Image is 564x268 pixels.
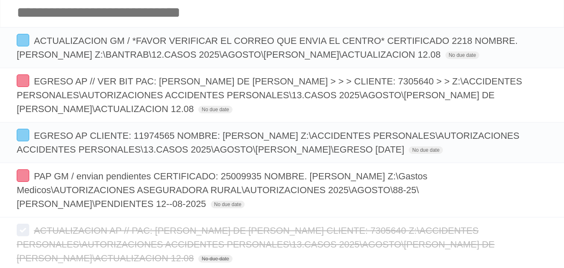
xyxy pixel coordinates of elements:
span: ACTUALIZACION AP // PAC: [PERSON_NAME] DE [PERSON_NAME] CLIENTE: 7305640 Z:\ACCIDENTES PERSONALES... [17,225,495,263]
label: Done [17,169,29,182]
span: No due date [445,51,479,59]
label: Done [17,224,29,236]
span: No due date [198,106,232,113]
label: Done [17,129,29,141]
span: ACTUALIZACION GM / *FAVOR VERIFICAR EL CORREO QUE ENVIA EL CENTRO* CERTIFICADO 2218 NOMBRE. [PERS... [17,36,518,60]
span: No due date [409,146,443,154]
span: PAP GM / envian pendientes CERTIFICADO: 25009935 NOMBRE. [PERSON_NAME] Z:\Gastos Medicos\AUTORIZA... [17,171,427,209]
label: Done [17,34,29,46]
span: No due date [211,201,245,208]
label: Done [17,74,29,87]
span: EGRESO AP // VER BIT PAC: [PERSON_NAME] DE [PERSON_NAME] > > > CLIENTE: 7305640 > > Z:\ACCIDENTES... [17,76,522,114]
span: EGRESO AP CLIENTE: 11974565 NOMBRE: [PERSON_NAME] Z:\ACCIDENTES PERSONALES\AUTORIZACIONES ACCIDEN... [17,130,519,155]
span: No due date [198,255,232,263]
